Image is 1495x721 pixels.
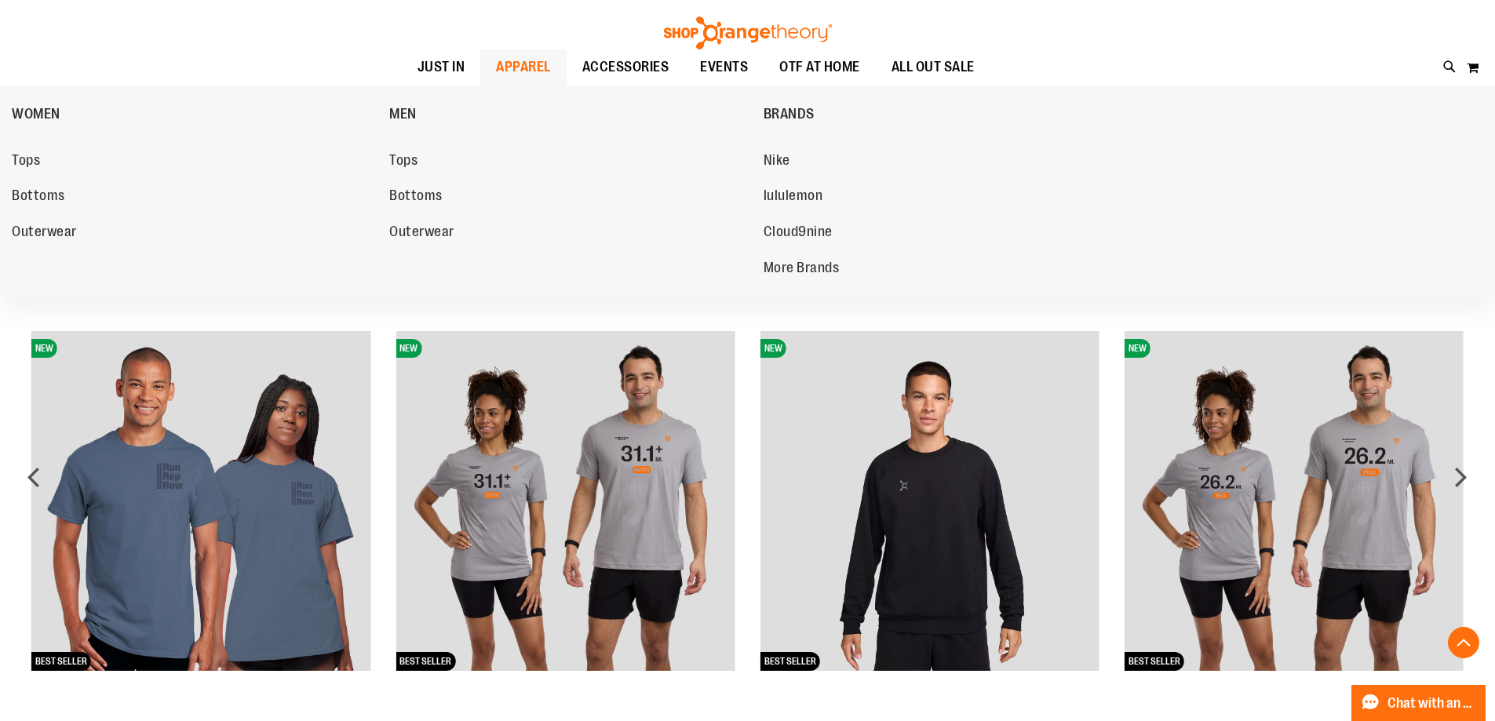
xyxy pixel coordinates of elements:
[764,224,833,243] span: Cloud9nine
[764,260,840,279] span: More Brands
[892,49,975,85] span: ALL OUT SALE
[389,152,418,172] span: Tops
[31,703,370,716] a: Unisex Ultra Cotton TeeNEWBEST SELLER
[396,339,421,358] span: NEW
[764,152,790,172] span: Nike
[1448,627,1479,658] button: Back To Top
[12,224,77,243] span: Outerwear
[31,652,91,671] span: BEST SELLER
[760,703,1099,716] a: Nike Unisex Dri-FIT UV CrewneckNEWBEST SELLER
[582,49,669,85] span: ACCESSORIES
[396,652,455,671] span: BEST SELLER
[764,188,823,207] span: lululemon
[1125,703,1464,716] a: 2025 Marathon Unisex Distance Tee 26.2NEWBEST SELLER
[1387,696,1476,711] span: Chat with an Expert
[764,106,815,126] span: BRANDS
[389,188,443,207] span: Bottoms
[1125,652,1184,671] span: BEST SELLER
[760,331,1099,670] img: Nike Unisex Dri-FIT UV Crewneck
[1351,685,1486,721] button: Chat with an Expert
[31,339,57,358] span: NEW
[12,152,40,172] span: Tops
[31,331,370,670] img: Unisex Ultra Cotton Tee
[779,49,860,85] span: OTF AT HOME
[1445,461,1476,493] div: next
[418,49,465,85] span: JUST IN
[12,106,60,126] span: WOMEN
[396,331,735,670] img: 2025 Marathon Unisex Distance Tee 31.1
[1125,339,1150,358] span: NEW
[1125,331,1464,670] img: 2025 Marathon Unisex Distance Tee 26.2
[760,339,786,358] span: NEW
[496,49,551,85] span: APPAREL
[389,106,417,126] span: MEN
[12,188,65,207] span: Bottoms
[389,224,454,243] span: Outerwear
[700,49,748,85] span: EVENTS
[760,652,820,671] span: BEST SELLER
[662,16,834,49] img: Shop Orangetheory
[396,703,735,716] a: 2025 Marathon Unisex Distance Tee 31.1NEWBEST SELLER
[19,461,50,493] div: prev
